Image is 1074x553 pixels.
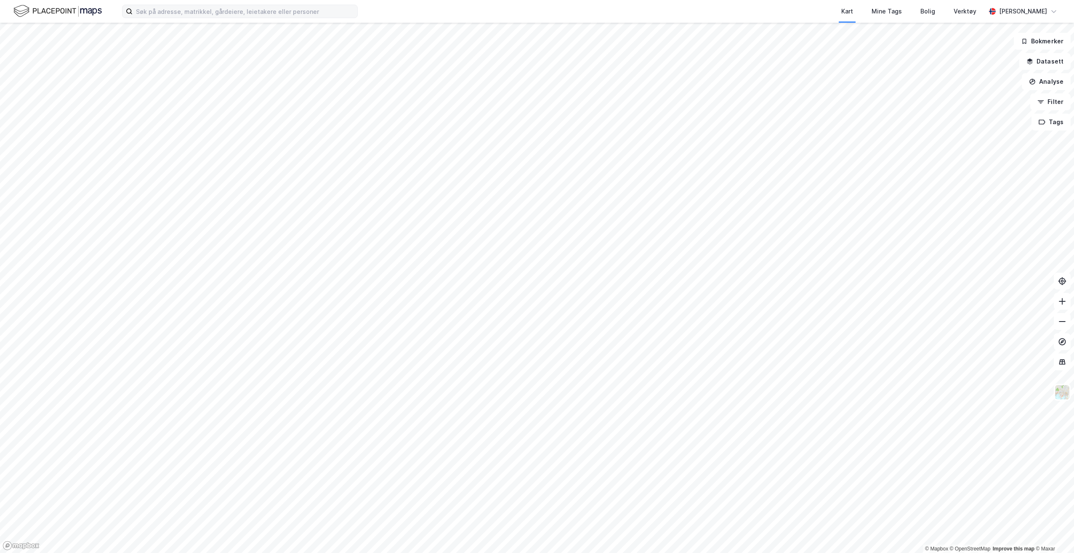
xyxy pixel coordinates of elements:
[920,6,935,16] div: Bolig
[1054,384,1070,400] img: Z
[13,4,102,19] img: logo.f888ab2527a4732fd821a326f86c7f29.svg
[1032,513,1074,553] div: Kontrollprogram for chat
[841,6,853,16] div: Kart
[1032,513,1074,553] iframe: Chat Widget
[1022,73,1071,90] button: Analyse
[3,541,40,550] a: Mapbox homepage
[1031,114,1071,130] button: Tags
[1014,33,1071,50] button: Bokmerker
[872,6,902,16] div: Mine Tags
[133,5,357,18] input: Søk på adresse, matrikkel, gårdeiere, leietakere eller personer
[1030,93,1071,110] button: Filter
[954,6,976,16] div: Verktøy
[950,546,991,552] a: OpenStreetMap
[925,546,948,552] a: Mapbox
[999,6,1047,16] div: [PERSON_NAME]
[993,546,1034,552] a: Improve this map
[1019,53,1071,70] button: Datasett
